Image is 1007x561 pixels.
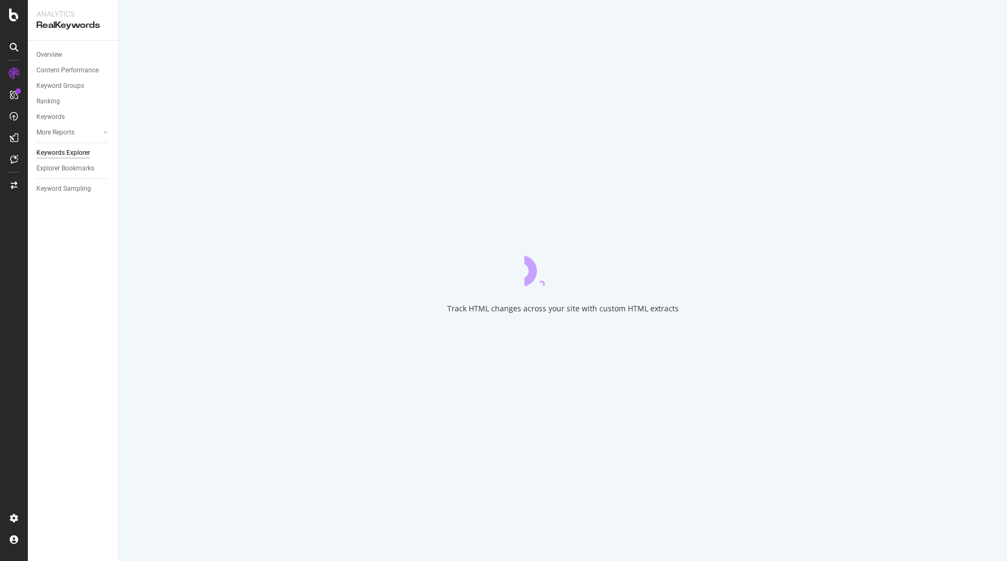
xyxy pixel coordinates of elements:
[36,147,111,159] a: Keywords Explorer
[36,127,74,138] div: More Reports
[36,183,111,195] a: Keyword Sampling
[36,127,100,138] a: More Reports
[36,183,91,195] div: Keyword Sampling
[36,96,111,107] a: Ranking
[36,163,111,174] a: Explorer Bookmarks
[36,96,60,107] div: Ranking
[447,303,679,314] div: Track HTML changes across your site with custom HTML extracts
[36,80,111,92] a: Keyword Groups
[36,49,62,61] div: Overview
[36,65,111,76] a: Content Performance
[36,9,110,19] div: Analytics
[36,163,94,174] div: Explorer Bookmarks
[524,248,602,286] div: animation
[36,19,110,32] div: RealKeywords
[36,111,65,123] div: Keywords
[36,80,84,92] div: Keyword Groups
[36,49,111,61] a: Overview
[36,65,99,76] div: Content Performance
[36,147,90,159] div: Keywords Explorer
[36,111,111,123] a: Keywords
